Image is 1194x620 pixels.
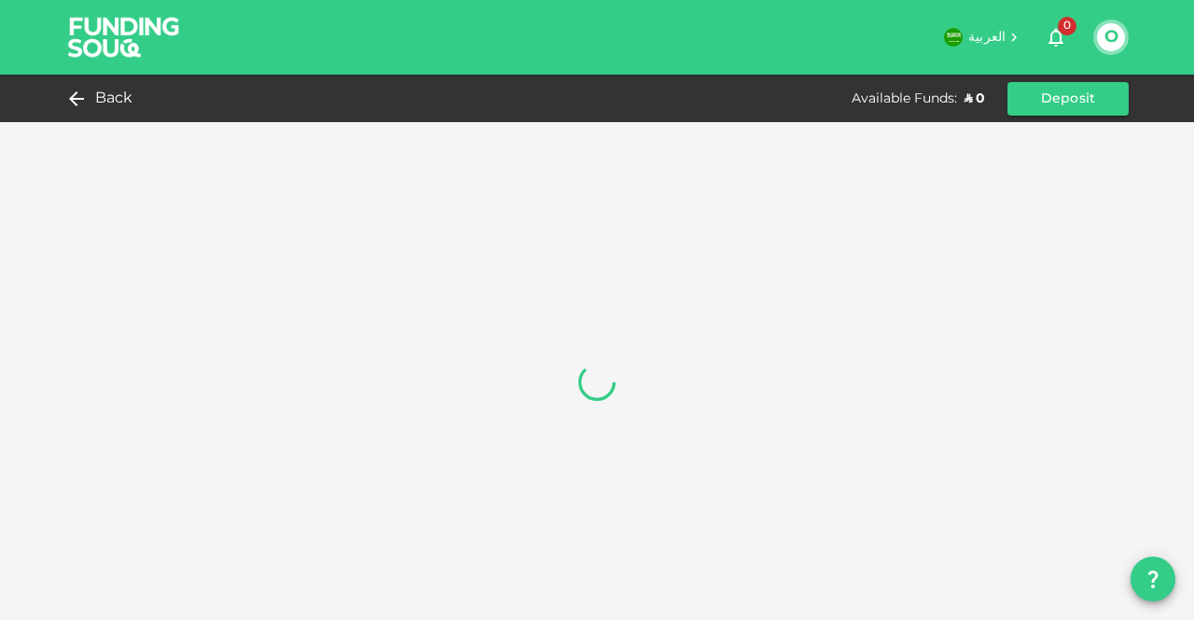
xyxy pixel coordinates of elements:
[1097,23,1125,51] button: O
[1131,557,1175,601] button: question
[968,31,1006,44] span: العربية
[944,28,963,47] img: flag-sa.b9a346574cdc8950dd34b50780441f57.svg
[965,90,985,108] div: ʢ 0
[1007,82,1129,116] button: Deposit
[852,90,957,108] div: Available Funds :
[1037,19,1075,56] button: 0
[95,86,133,112] span: Back
[1058,17,1076,35] span: 0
